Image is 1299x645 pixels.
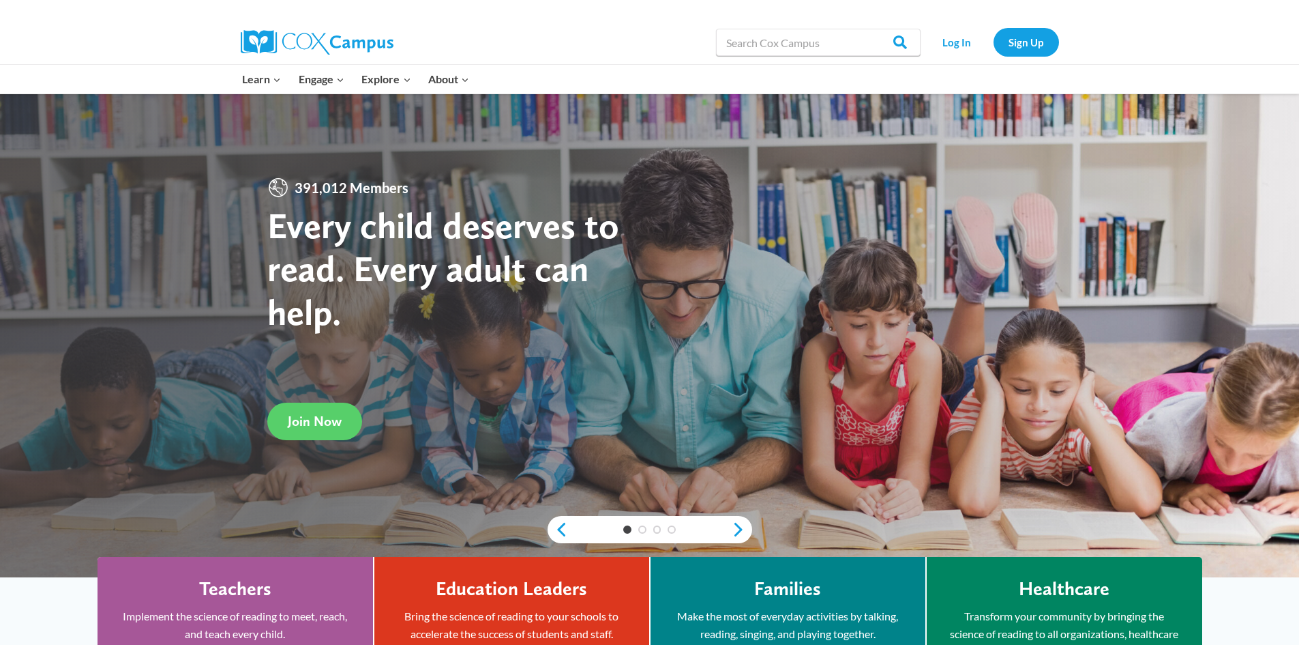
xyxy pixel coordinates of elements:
[267,403,362,440] a: Join Now
[299,70,344,88] span: Engage
[118,607,353,642] p: Implement the science of reading to meet, reach, and teach every child.
[671,607,905,642] p: Make the most of everyday activities by talking, reading, singing, and playing together.
[241,30,393,55] img: Cox Campus
[994,28,1059,56] a: Sign Up
[927,28,1059,56] nav: Secondary Navigation
[288,413,342,429] span: Join Now
[436,577,587,601] h4: Education Leaders
[754,577,821,601] h4: Families
[242,70,281,88] span: Learn
[732,521,752,538] a: next
[428,70,469,88] span: About
[653,526,661,534] a: 3
[395,607,629,642] p: Bring the science of reading to your schools to accelerate the success of students and staff.
[289,177,414,199] span: 391,012 Members
[267,203,619,334] strong: Every child deserves to read. Every adult can help.
[927,28,987,56] a: Log In
[548,516,752,543] div: content slider buttons
[638,526,646,534] a: 2
[716,29,921,56] input: Search Cox Campus
[623,526,631,534] a: 1
[199,577,271,601] h4: Teachers
[668,526,676,534] a: 4
[234,65,478,94] nav: Primary Navigation
[361,70,410,88] span: Explore
[1019,577,1109,601] h4: Healthcare
[548,521,568,538] a: previous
